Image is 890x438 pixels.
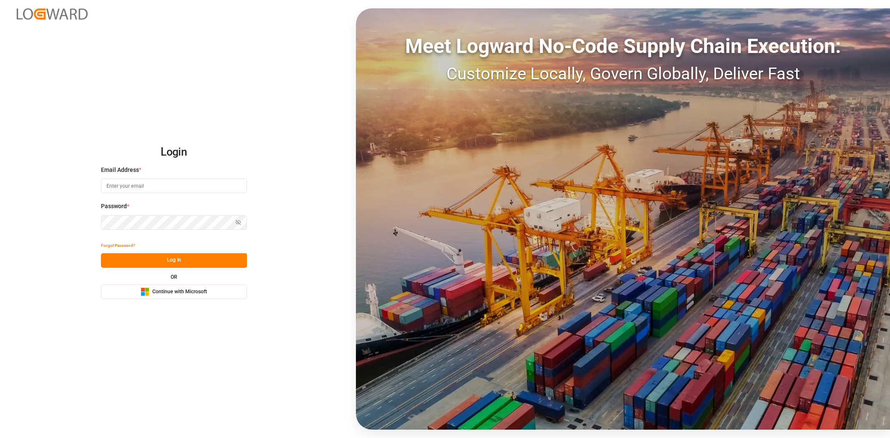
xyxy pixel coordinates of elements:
[356,61,890,86] div: Customize Locally, Govern Globally, Deliver Fast
[101,139,247,166] h2: Login
[171,274,177,279] small: OR
[101,166,139,174] span: Email Address
[356,31,890,61] div: Meet Logward No-Code Supply Chain Execution:
[101,179,247,193] input: Enter your email
[101,202,127,211] span: Password
[101,253,247,268] button: Log In
[152,288,207,296] span: Continue with Microsoft
[101,239,135,253] button: Forgot Password?
[101,284,247,299] button: Continue with Microsoft
[17,8,88,20] img: Logward_new_orange.png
